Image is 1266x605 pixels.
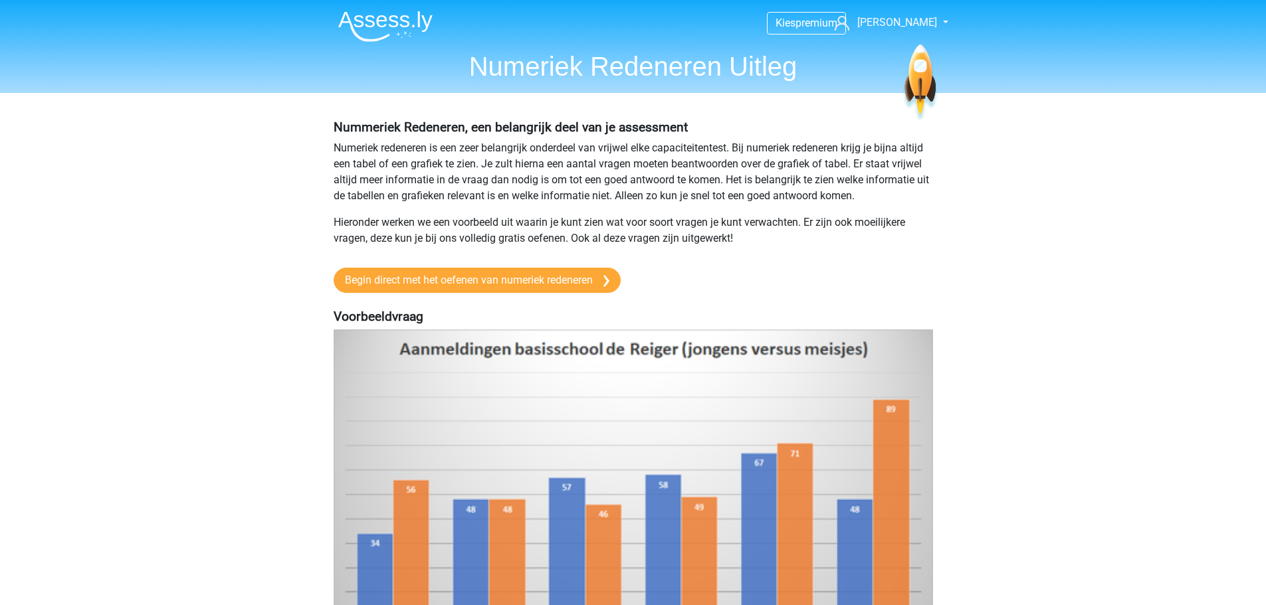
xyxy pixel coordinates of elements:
[768,14,845,32] a: Kiespremium
[795,17,837,29] span: premium
[334,268,621,293] a: Begin direct met het oefenen van numeriek redeneren
[902,44,938,122] img: spaceship.7d73109d6933.svg
[338,11,433,42] img: Assessly
[334,215,933,246] p: Hieronder werken we een voorbeeld uit waarin je kunt zien wat voor soort vragen je kunt verwachte...
[328,50,939,82] h1: Numeriek Redeneren Uitleg
[776,17,795,29] span: Kies
[334,140,933,204] p: Numeriek redeneren is een zeer belangrijk onderdeel van vrijwel elke capaciteitentest. Bij numeri...
[603,275,609,287] img: arrow-right.e5bd35279c78.svg
[334,120,688,135] b: Nummeriek Redeneren, een belangrijk deel van je assessment
[857,16,937,29] span: [PERSON_NAME]
[334,309,423,324] b: Voorbeeldvraag
[829,15,938,31] a: [PERSON_NAME]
